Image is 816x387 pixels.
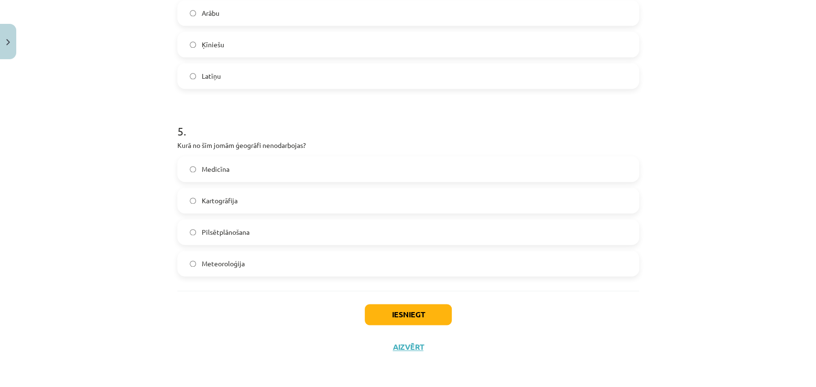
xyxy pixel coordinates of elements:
[190,261,196,267] input: Meteoroloģija
[202,40,224,50] span: Ķīniešu
[190,10,196,16] input: Arābu
[6,39,10,45] img: icon-close-lesson-0947bae3869378f0d4975bcd49f059093ad1ed9edebbc8119c70593378902aed.svg
[177,108,639,137] h1: 5 .
[365,304,452,325] button: Iesniegt
[190,166,196,172] input: Medicīna
[202,196,238,206] span: Kartogrāfija
[190,42,196,48] input: Ķīniešu
[190,198,196,204] input: Kartogrāfija
[177,140,639,150] p: Kurā no šīm jomām ģeogrāfi nenodarbojas?
[390,342,426,352] button: Aizvērt
[202,259,245,269] span: Meteoroloģija
[202,164,229,174] span: Medicīna
[202,71,221,81] span: Latīņu
[190,73,196,79] input: Latīņu
[202,227,250,237] span: Pilsētplānošana
[202,8,219,18] span: Arābu
[190,229,196,235] input: Pilsētplānošana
